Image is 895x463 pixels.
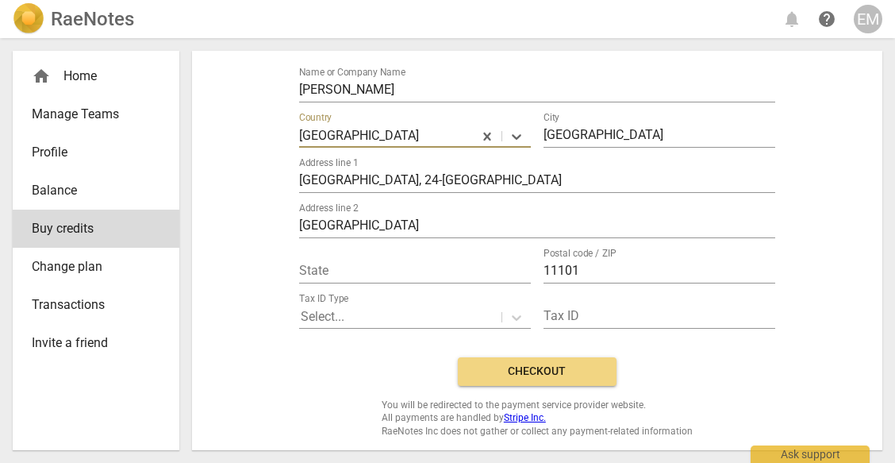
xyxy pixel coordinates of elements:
[13,324,179,362] a: Invite a friend
[854,5,882,33] button: EM
[13,57,179,95] div: Home
[299,68,405,77] label: Name or Company Name
[13,133,179,172] a: Profile
[299,203,358,213] label: Address line 2
[32,334,148,353] span: Invite a friend
[13,210,179,248] a: Buy credits
[51,8,134,30] h2: RaeNotes
[32,105,148,124] span: Manage Teams
[299,294,348,303] label: Tax ID Type
[13,172,179,210] a: Balance
[32,257,148,276] span: Change plan
[13,286,179,324] a: Transactions
[812,5,841,33] a: Help
[817,10,836,29] span: help
[32,295,148,314] span: Transactions
[301,307,344,326] p: Select...
[13,3,44,35] img: Logo
[544,249,617,258] label: Postal code / ZIP
[471,364,604,380] span: Checkout
[32,67,51,86] span: home
[32,219,148,238] span: Buy credits
[544,113,559,122] label: City
[32,67,148,86] div: Home
[32,143,148,162] span: Profile
[13,95,179,133] a: Manage Teams
[751,446,870,463] div: Ask support
[382,399,693,438] span: You will be redirected to the payment service provider website. All payments are handled by RaeNo...
[458,357,617,386] button: Checkout
[32,181,148,200] span: Balance
[299,158,358,168] label: Address line 1
[299,126,419,145] p: United States
[13,3,134,35] a: LogoRaeNotes
[13,248,179,286] a: Change plan
[504,412,546,423] a: Stripe Inc.
[299,113,332,122] label: Country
